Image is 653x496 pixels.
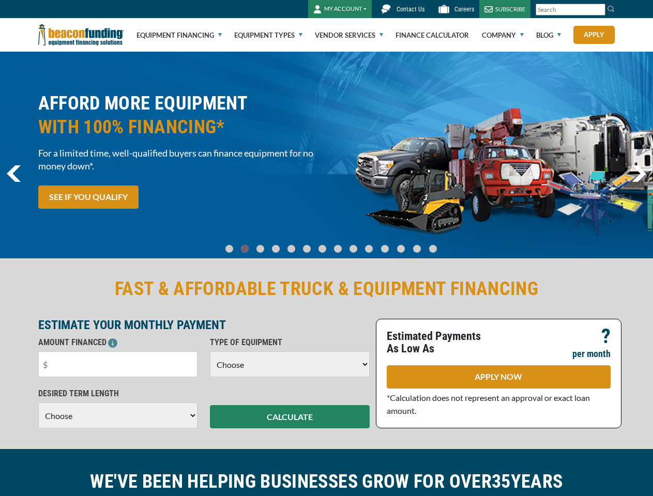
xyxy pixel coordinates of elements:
button: CALCULATE [210,405,370,428]
a: Go To Slide 0 [223,244,236,253]
a: Go To Slide 7 [332,244,344,253]
span: 35 [492,471,511,492]
a: Go To Slide 13 [427,244,439,253]
p: ESTIMATE YOUR MONTHLY PAYMENT [38,319,370,331]
a: Apply [573,26,615,44]
a: Finance Calculator [396,19,469,52]
a: Go To Slide 4 [285,244,298,253]
a: Go To Slide 2 [254,244,267,253]
a: Company [482,19,524,52]
h2: AFFORD MORE EQUIPMENT [38,91,321,139]
p: TYPE OF EQUIPMENT [210,336,370,349]
a: Go To Slide 12 [411,244,423,253]
p: ? [601,330,611,343]
img: Beacon Funding Corporation logo [38,18,124,52]
p: AMOUNT FINANCED [38,336,198,349]
a: Go To Slide 10 [378,244,391,253]
span: Contact Us [397,6,424,13]
a: next [632,165,646,182]
a: APPLY NOW [387,365,611,389]
a: Go To Slide 1 [239,244,251,253]
span: WITH 100% FINANCING* [38,115,321,139]
input: Search [536,4,605,16]
a: previous [7,165,21,182]
a: Go To Slide 9 [363,244,375,253]
p: Estimated Payments As Low As [387,330,493,355]
a: Vendor Services [315,19,383,52]
a: Clear search text [595,6,603,14]
a: Go To Slide 8 [347,244,360,253]
img: Search [607,5,615,13]
a: Go To Slide 6 [316,244,329,253]
p: DESIRED TERM LENGTH [38,388,198,400]
a: Blog [536,19,561,52]
a: SEE IF YOU QUALIFY [38,185,139,209]
a: Go To Slide 5 [301,244,313,253]
img: Left Navigator [7,165,21,182]
h2: WE'VE BEEN HELPING BUSINESSES GROW FOR OVER YEARS [38,470,615,493]
a: Go To Slide 11 [394,244,407,253]
img: Right Navigator [632,165,646,182]
a: Equipment Financing [136,19,222,52]
h2: FAST & AFFORDABLE TRUCK & EQUIPMENT FINANCING [38,277,615,301]
span: Careers [454,6,474,13]
span: *Calculation does not represent an approval or exact loan amount. [387,393,590,415]
p: per month [572,348,611,360]
a: Go To Slide 3 [270,244,282,253]
span: For a limited time, well-qualified buyers can finance equipment for no money down*. [38,147,321,173]
a: Equipment Types [234,19,302,52]
input: $ [38,351,198,377]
